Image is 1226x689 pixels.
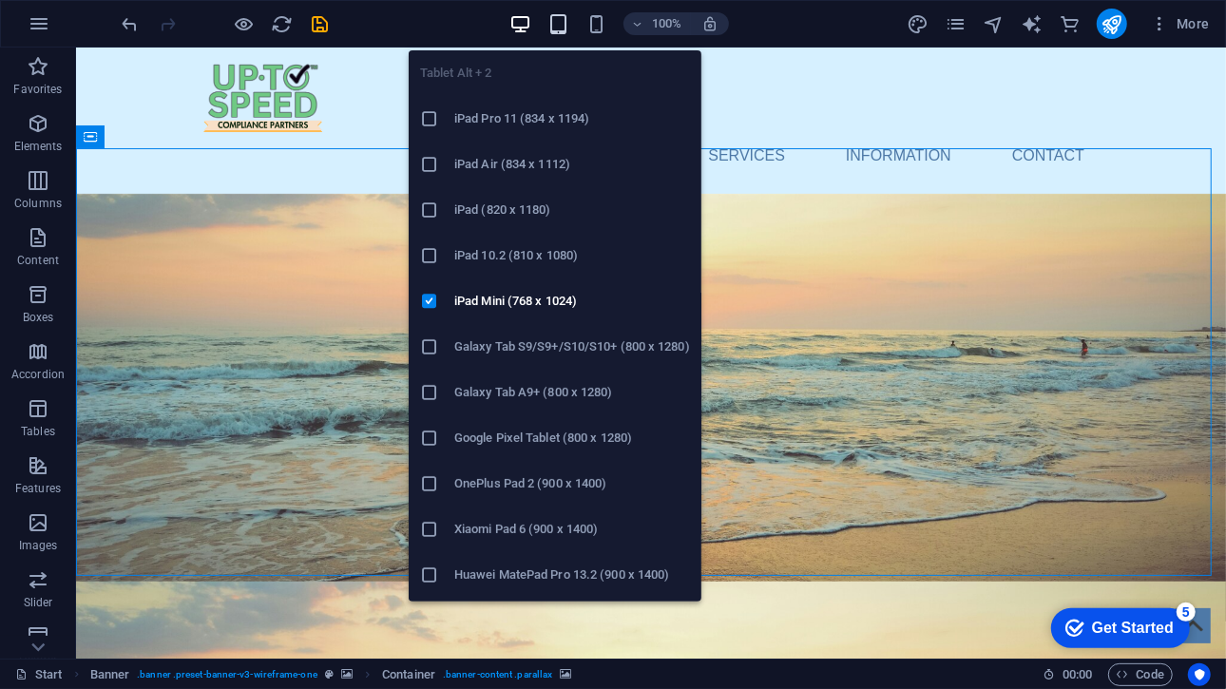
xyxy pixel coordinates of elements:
button: save [309,12,332,35]
p: Content [17,253,59,268]
h6: iPad 10.2 (810 x 1080) [454,244,690,267]
button: commerce [1059,12,1082,35]
div: 5 [141,4,160,23]
h6: Galaxy Tab A9+ (800 x 1280) [454,381,690,404]
span: 00 00 [1063,663,1092,686]
button: navigator [983,12,1006,35]
span: Click to select. Double-click to edit [382,663,435,686]
button: Usercentrics [1188,663,1211,686]
button: Code [1108,663,1173,686]
h6: iPad (820 x 1180) [454,199,690,221]
p: Boxes [23,310,54,325]
button: 100% [623,12,691,35]
p: Columns [14,196,62,211]
i: This element contains a background [341,669,353,679]
div: Get Started 5 items remaining, 0% complete [15,10,154,49]
button: text_generator [1021,12,1044,35]
i: Publish [1101,13,1122,35]
span: Click to select. Double-click to edit [90,663,130,686]
span: . banner-content .parallax [443,663,552,686]
i: This element contains a background [560,669,571,679]
h6: OnePlus Pad 2 (900 x 1400) [454,472,690,495]
button: undo [119,12,142,35]
i: On resize automatically adjust zoom level to fit chosen device. [701,15,718,32]
i: AI Writer [1021,13,1043,35]
button: Click here to leave preview mode and continue editing [233,12,256,35]
button: design [907,12,929,35]
span: . banner .preset-banner-v3-wireframe-one [137,663,317,686]
p: Slider [24,595,53,610]
i: Pages (Ctrl+Alt+S) [945,13,967,35]
p: Tables [21,424,55,439]
p: Images [19,538,58,553]
i: Save (Ctrl+S) [310,13,332,35]
p: Features [15,481,61,496]
button: pages [945,12,967,35]
h6: iPad Pro 11 (834 x 1194) [454,107,690,130]
nav: breadcrumb [90,663,572,686]
p: Favorites [13,82,62,97]
span: : [1076,667,1079,681]
div: Get Started [56,21,138,38]
span: Code [1117,663,1164,686]
h6: iPad Air (834 x 1112) [454,153,690,176]
h6: Session time [1043,663,1093,686]
i: Navigator [983,13,1005,35]
button: publish [1097,9,1127,39]
h6: Google Pixel Tablet (800 x 1280) [454,427,690,450]
i: This element is a customizable preset [325,669,334,679]
p: Elements [14,139,63,154]
p: Accordion [11,367,65,382]
h6: Huawei MatePad Pro 13.2 (900 x 1400) [454,564,690,586]
i: Undo: Change responsive image (Ctrl+Z) [120,13,142,35]
a: Click to cancel selection. Double-click to open Pages [15,663,63,686]
button: More [1142,9,1217,39]
i: Reload page [272,13,294,35]
h6: Galaxy Tab S9/S9+/S10/S10+ (800 x 1280) [454,335,690,358]
h6: iPad Mini (768 x 1024) [454,290,690,313]
i: Commerce [1059,13,1081,35]
button: reload [271,12,294,35]
h6: 100% [652,12,682,35]
i: Design (Ctrl+Alt+Y) [907,13,929,35]
h6: Xiaomi Pad 6 (900 x 1400) [454,518,690,541]
span: More [1150,14,1210,33]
